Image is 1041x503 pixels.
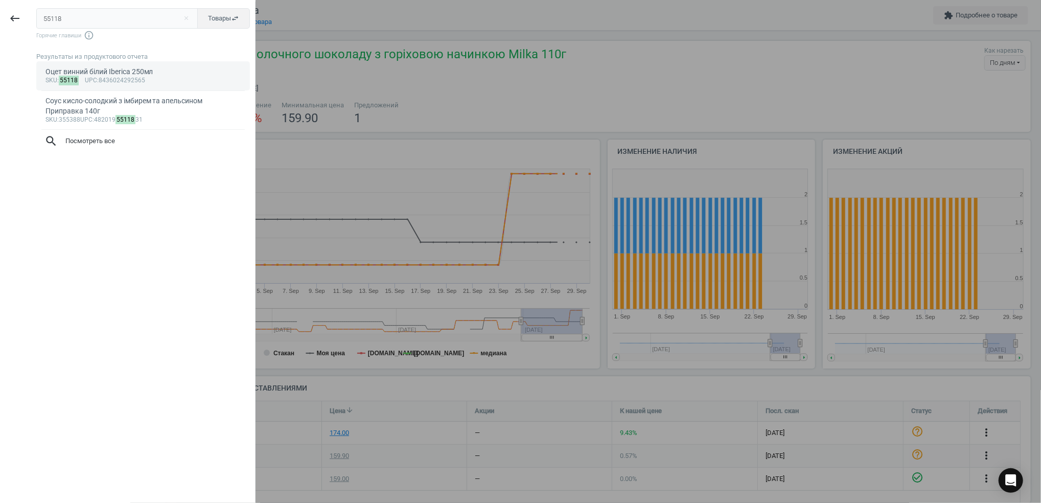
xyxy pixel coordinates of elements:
span: sku [45,116,57,123]
i: swap_horiz [231,14,239,22]
i: info_outline [84,30,94,40]
div: : :8436024292565 [45,77,241,85]
input: Введите артикул или название продукта [36,8,198,29]
mark: 55118 [115,115,136,125]
div: :355388 :482019 31 [45,116,241,124]
div: Оцет винний білий Iberica 250мл [45,67,241,77]
div: Результаты из продуктового отчета [36,52,255,61]
div: Соус кисло-солодкий з імбирем та апельсином Приправка 140г [45,96,241,116]
i: search [44,134,58,148]
mark: 55118 [59,76,79,85]
button: keyboard_backspace [3,7,27,31]
button: searchПосмотреть все [36,130,250,152]
span: upc [80,116,92,123]
div: Open Intercom Messenger [999,468,1023,493]
span: Горячие главиши [36,30,250,40]
span: Посмотреть все [44,134,242,148]
i: keyboard_backspace [9,12,21,25]
button: Close [178,14,194,23]
span: Товары [208,14,239,23]
span: upc [85,77,97,84]
span: sku [45,77,57,84]
button: Товарыswap_horiz [197,8,250,29]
